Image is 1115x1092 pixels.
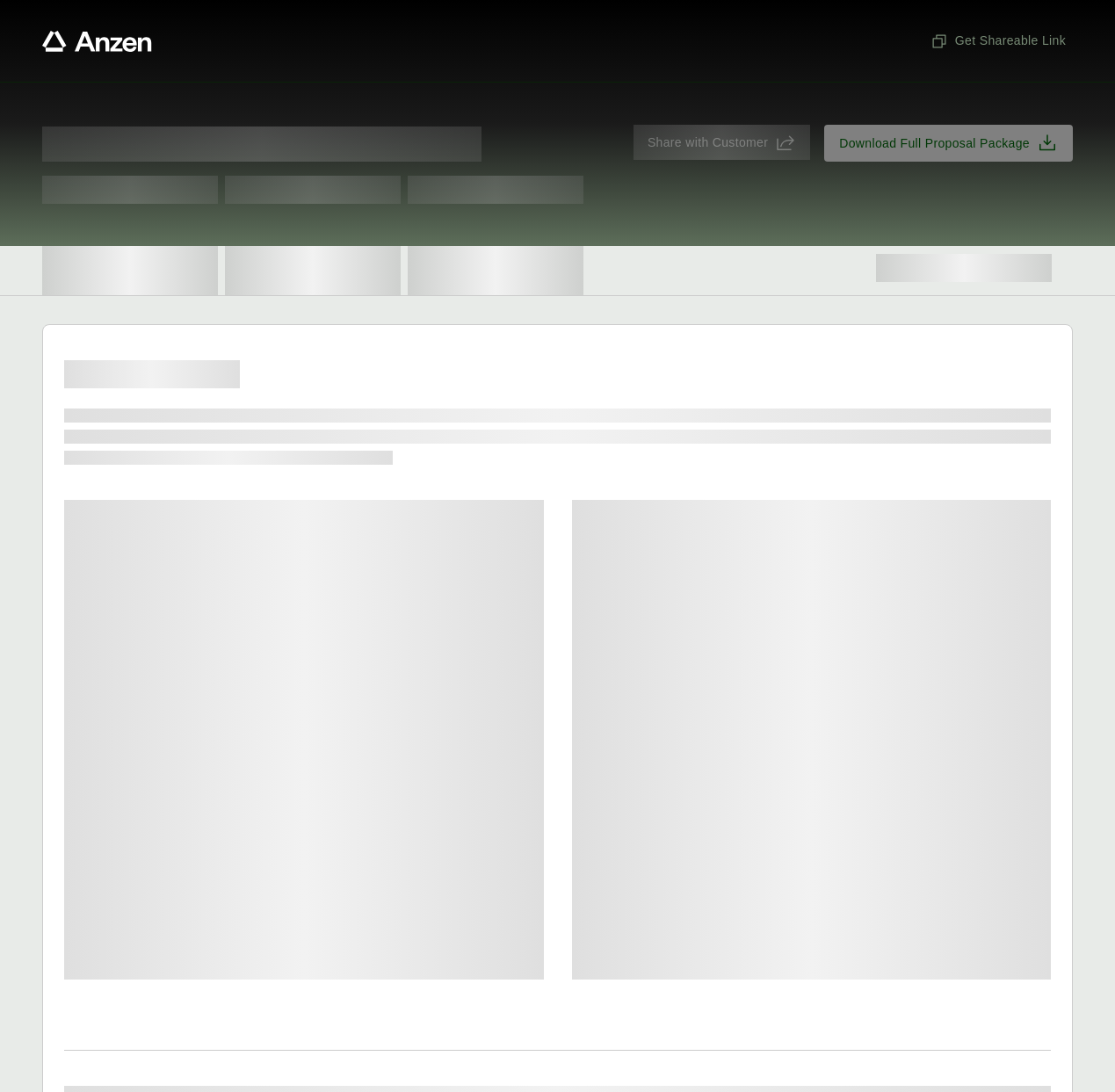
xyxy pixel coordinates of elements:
[648,134,768,152] span: Share with Customer
[42,127,481,162] span: Proposal for
[42,31,152,52] a: Anzen website
[42,176,218,204] span: Test
[408,176,583,204] span: Test
[930,32,1066,50] span: Get Shareable Link
[923,25,1073,57] button: Get Shareable Link
[225,176,401,204] span: Test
